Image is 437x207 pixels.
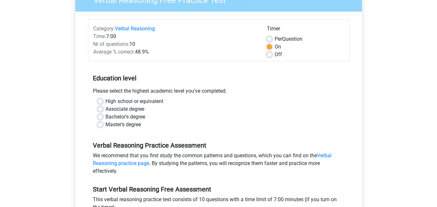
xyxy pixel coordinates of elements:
[93,33,106,39] span: Time:
[88,48,262,56] div: 48.9%
[105,98,163,105] label: High school or equivalent
[93,49,135,55] span: Average % correct:
[275,51,282,58] label: Off
[105,121,141,129] label: Master's degree
[93,26,115,32] span: Category:
[88,152,349,178] div: We recommend that you first study the common patterns and questions, which you can find on the . ...
[275,35,302,43] label: Question
[93,41,129,47] span: Nr of questions:
[275,43,281,51] label: On
[275,36,282,42] span: Per
[267,25,344,35] div: Timer
[115,26,155,32] a: Verbal Reasoning
[88,33,262,40] div: 7:00
[93,72,344,85] h5: Education level
[105,113,145,121] label: Bachelor's degree
[93,185,344,193] h5: Start Verbal Reasoning Free Assessment
[88,87,349,98] div: Please select the highest academic level you’ve completed.
[93,141,344,149] h5: Verbal Reasoning Practice Assessment
[88,40,262,48] div: 10
[105,105,144,113] label: Associate degree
